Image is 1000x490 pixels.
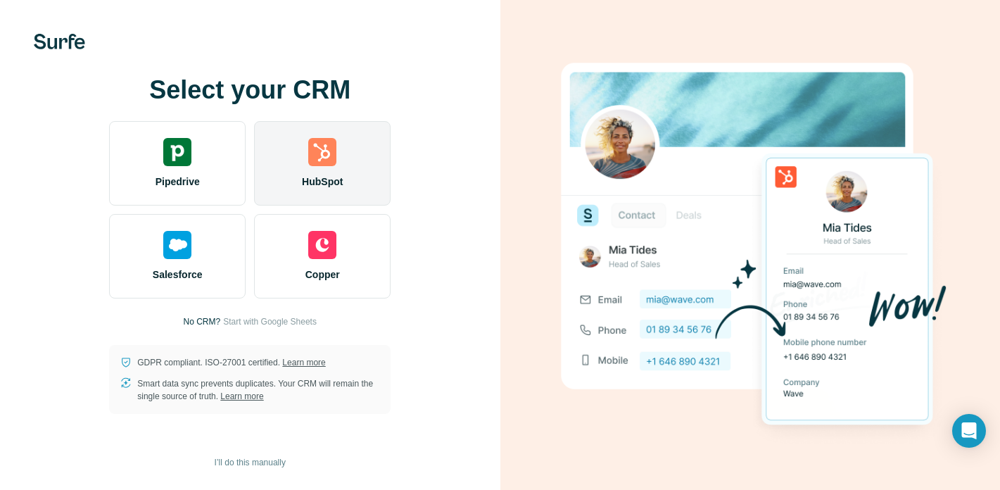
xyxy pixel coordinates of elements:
span: HubSpot [302,175,343,189]
p: GDPR compliant. ISO-27001 certified. [137,356,325,369]
img: pipedrive's logo [163,138,191,166]
a: Learn more [220,391,263,401]
span: Salesforce [153,268,203,282]
span: Pipedrive [156,175,200,189]
span: Copper [305,268,340,282]
h1: Select your CRM [109,76,391,104]
img: HUBSPOT image [553,41,947,449]
img: Surfe's logo [34,34,85,49]
button: I’ll do this manually [205,452,296,473]
button: Start with Google Sheets [223,315,317,328]
span: I’ll do this manually [215,456,286,469]
p: No CRM? [184,315,221,328]
p: Smart data sync prevents duplicates. Your CRM will remain the single source of truth. [137,377,379,403]
img: hubspot's logo [308,138,336,166]
a: Learn more [282,358,325,367]
div: Open Intercom Messenger [952,414,986,448]
img: salesforce's logo [163,231,191,259]
img: copper's logo [308,231,336,259]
